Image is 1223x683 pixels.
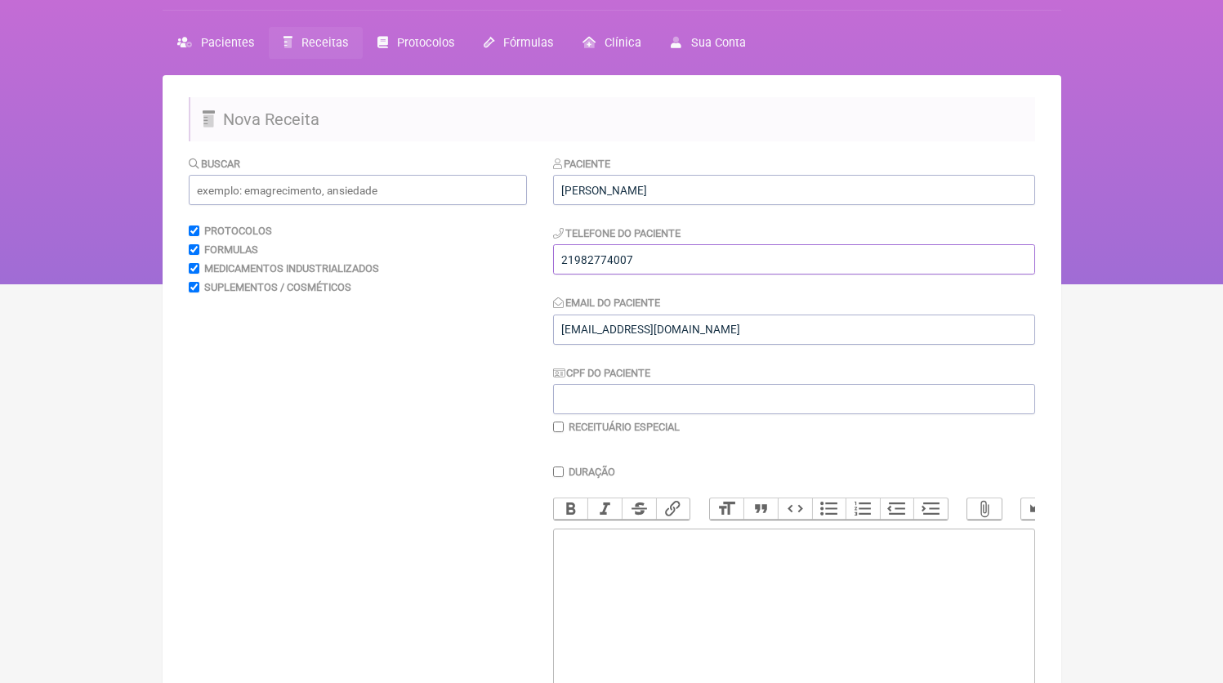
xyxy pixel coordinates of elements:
[1021,498,1056,520] button: Undo
[913,498,948,520] button: Increase Level
[363,27,469,59] a: Protocolos
[656,27,760,59] a: Sua Conta
[301,36,348,50] span: Receitas
[880,498,914,520] button: Decrease Level
[269,27,363,59] a: Receitas
[622,498,656,520] button: Strikethrough
[189,158,241,170] label: Buscar
[553,297,661,309] label: Email do Paciente
[201,36,254,50] span: Pacientes
[397,36,454,50] span: Protocolos
[587,498,622,520] button: Italic
[778,498,812,520] button: Code
[605,36,641,50] span: Clínica
[812,498,846,520] button: Bullets
[554,498,588,520] button: Bold
[967,498,1002,520] button: Attach Files
[189,97,1035,141] h2: Nova Receita
[189,175,527,205] input: exemplo: emagrecimento, ansiedade
[569,421,680,433] label: Receituário Especial
[846,498,880,520] button: Numbers
[553,227,681,239] label: Telefone do Paciente
[553,158,611,170] label: Paciente
[569,466,615,478] label: Duração
[710,498,744,520] button: Heading
[163,27,269,59] a: Pacientes
[204,262,379,275] label: Medicamentos Industrializados
[204,243,258,256] label: Formulas
[469,27,568,59] a: Fórmulas
[204,225,272,237] label: Protocolos
[691,36,746,50] span: Sua Conta
[553,367,651,379] label: CPF do Paciente
[204,281,351,293] label: Suplementos / Cosméticos
[568,27,656,59] a: Clínica
[503,36,553,50] span: Fórmulas
[743,498,778,520] button: Quote
[656,498,690,520] button: Link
